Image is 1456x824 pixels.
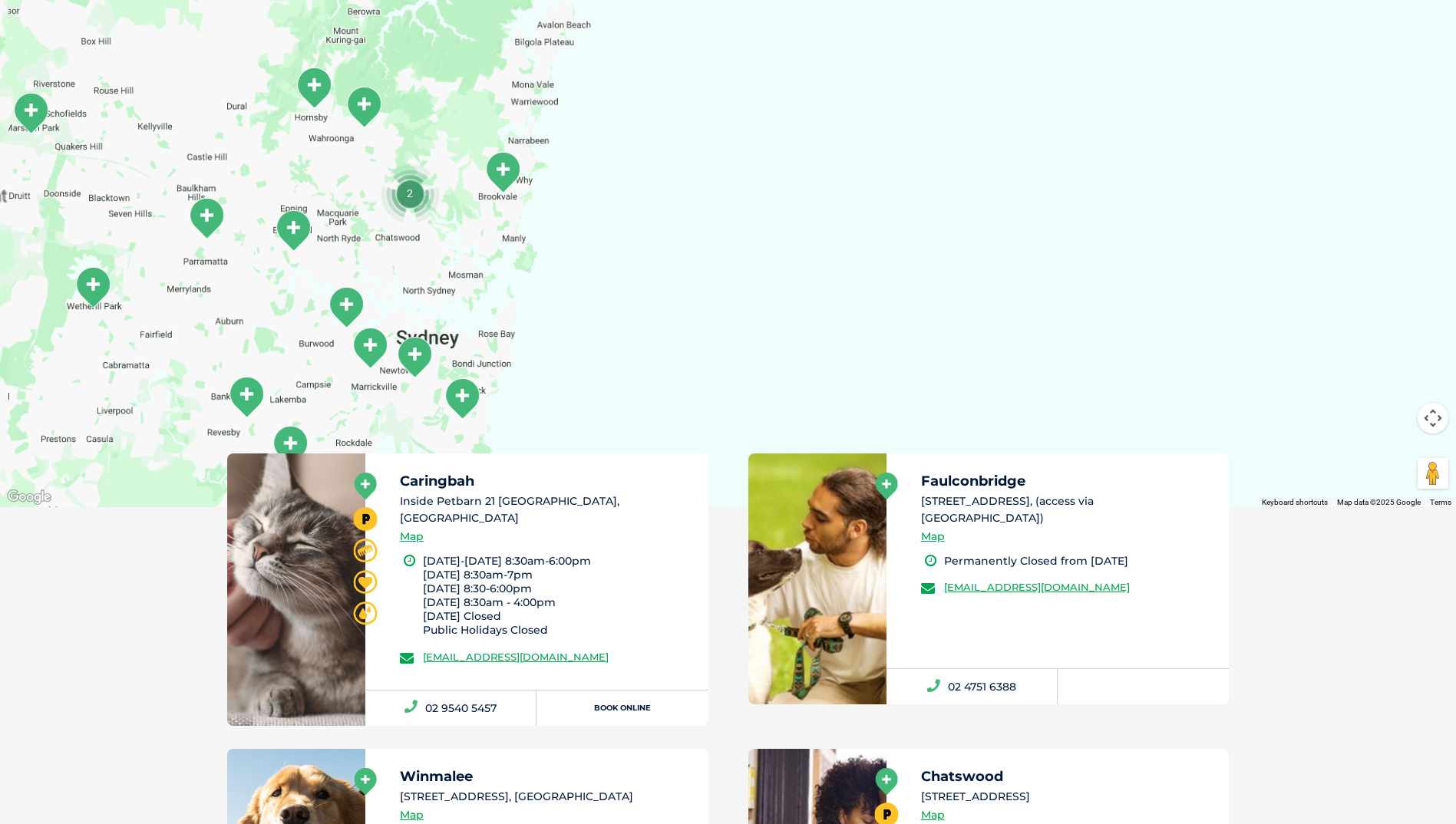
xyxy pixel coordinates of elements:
div: Punchbowl [227,376,266,418]
div: Ku-ring-gai [345,86,383,128]
div: Livingstone Rd [351,327,389,369]
div: Mortdale [271,425,309,467]
li: [STREET_ADDRESS] [921,789,1216,805]
a: [EMAIL_ADDRESS][DOMAIN_NAME] [423,651,609,663]
li: Permanently Closed from [DATE] [944,554,1216,568]
h5: Caringbah [400,474,695,488]
a: Book Online [537,691,708,726]
div: Five Dock [327,286,365,328]
button: Search [1426,70,1441,85]
div: West Ryde [274,209,312,252]
div: Wetherill Park [74,266,112,308]
div: Marsden Park [12,92,50,134]
li: Inside Petbarn 21 [GEOGRAPHIC_DATA], [GEOGRAPHIC_DATA] [400,493,695,526]
a: Map [921,806,945,824]
button: Map camera controls [1418,403,1448,433]
button: Keyboard shortcuts [1262,497,1328,508]
h5: Winmalee [400,770,695,783]
li: [DATE]-[DATE] 8:30am-6:00pm [DATE] 8:30am-7pm [DATE] 8:30-6:00pm [DATE] 8:30am - 4:00pm [DATE] Cl... [423,554,695,638]
a: Terms [1430,498,1451,506]
img: Google [4,487,54,507]
a: Map [400,528,424,545]
div: Coogee-Maroubra [443,377,481,420]
h5: Faulconbridge [921,474,1216,488]
span: Map data ©2025 Google [1337,498,1421,506]
a: Open this area in Google Maps (opens a new window) [4,487,54,507]
a: Map [921,528,945,545]
div: Alexandria [395,336,434,378]
a: 02 9540 5457 [365,691,537,726]
li: [STREET_ADDRESS], [GEOGRAPHIC_DATA] [400,789,695,805]
h5: Chatswood [921,770,1216,783]
li: [STREET_ADDRESS], (access via [GEOGRAPHIC_DATA]) [921,493,1216,526]
button: Drag Pegman onto the map to open Street View [1418,458,1448,489]
div: North Parramatta [187,197,226,239]
a: 02 4751 6388 [886,669,1058,704]
div: Brookvale [484,151,522,193]
div: Hornsby [295,67,333,109]
a: [EMAIL_ADDRESS][DOMAIN_NAME] [944,581,1130,593]
div: 2 [381,164,439,222]
a: Map [400,806,424,824]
